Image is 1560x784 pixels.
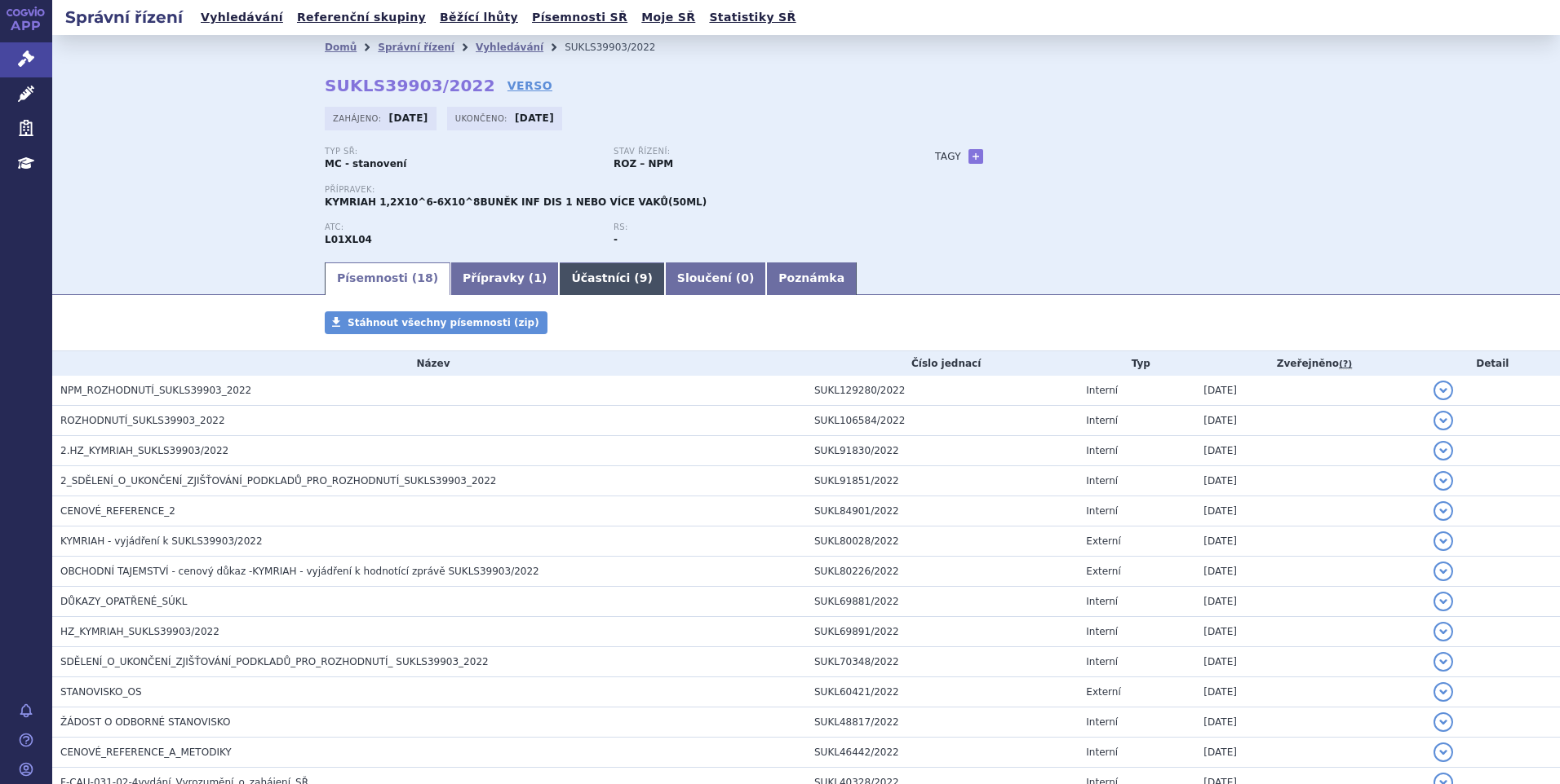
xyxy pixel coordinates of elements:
[60,475,496,487] span: 2_SDĚLENÍ_O_UKONČENÍ_ZJIŠŤOVÁNÍ_PODKLADŮ_PRO_ROZHODNUTÍ_SUKLS39903_2022
[766,262,857,295] a: Poznámka
[1195,466,1425,496] td: [DATE]
[640,271,648,284] span: 9
[1086,656,1118,667] span: Interní
[1434,381,1453,400] button: detail
[614,234,618,245] strong: -
[1078,351,1195,376] th: Typ
[1086,445,1118,456] span: Interní
[806,351,1078,376] th: Číslo jednací
[559,262,664,295] a: Účastníci (9)
[417,271,432,284] span: 18
[806,406,1078,436] td: SUKL106584/2022
[1434,411,1453,430] button: detail
[1086,505,1118,517] span: Interní
[325,234,372,245] strong: TISAGENLEKLEUCEL
[325,222,597,232] p: ATC:
[636,7,700,29] a: Moje SŘ
[806,647,1078,677] td: SUKL70348/2022
[806,587,1078,617] td: SUKL69881/2022
[614,147,886,156] p: Stav řízení:
[1086,626,1118,637] span: Interní
[1086,475,1118,487] span: Interní
[1195,526,1425,557] td: [DATE]
[325,262,450,295] a: Písemnosti (18)
[60,566,539,577] span: OBCHODNÍ TAJEMSTVÍ - cenový důkaz -KYMRIAH - vyjádření k hodnotící zprávě SUKLS39903/2022
[1434,531,1453,551] button: detail
[52,6,196,29] h2: Správní řízení
[325,196,707,208] span: KYMRIAH 1,2X10^6-6X10^8BUNĚK INF DIS 1 NEBO VÍCE VAKŮ(50ML)
[60,535,263,547] span: KYMRIAH - vyjádření k SUKLS39903/2022
[1195,647,1425,677] td: [DATE]
[565,35,676,59] li: SUKLS39903/2022
[325,42,357,53] a: Domů
[507,77,552,94] a: VERSO
[1195,587,1425,617] td: [DATE]
[450,262,559,295] a: Přípravky (1)
[1195,557,1425,587] td: [DATE]
[60,505,175,517] span: CENOVÉ_REFERENCE_2
[60,626,219,637] span: HZ_KYMRIAH_SUKLS39903/2022
[665,262,766,295] a: Sloučení (0)
[52,351,806,376] th: Název
[1434,742,1453,762] button: detail
[806,376,1078,406] td: SUKL129280/2022
[806,738,1078,768] td: SUKL46442/2022
[1195,351,1425,376] th: Zveřejněno
[704,7,800,29] a: Statistiky SŘ
[1086,566,1120,577] span: Externí
[1434,652,1453,672] button: detail
[1434,562,1453,581] button: detail
[60,445,228,456] span: 2.HZ_KYMRIAH_SUKLS39903/2022
[1339,359,1352,370] abbr: (?)
[1195,707,1425,738] td: [DATE]
[1195,406,1425,436] td: [DATE]
[806,436,1078,466] td: SUKL91830/2022
[60,385,251,396] span: NPM_ROZHODNUTÍ_SUKLS39903_2022
[935,147,961,166] h3: Tagy
[476,42,543,53] a: Vyhledávání
[1086,415,1118,426] span: Interní
[534,271,542,284] span: 1
[60,596,187,607] span: DŮKAZY_OPATŘENÉ_SÚKL
[196,7,288,29] a: Vyhledávání
[1434,592,1453,611] button: detail
[614,222,886,232] p: RS:
[325,76,495,95] strong: SUKLS39903/2022
[455,112,511,125] span: Ukončeno:
[325,158,406,170] strong: MC - stanovení
[515,112,554,124] strong: [DATE]
[389,112,428,124] strong: [DATE]
[527,7,632,29] a: Písemnosti SŘ
[741,271,749,284] span: 0
[325,185,902,195] p: Přípravek:
[1195,376,1425,406] td: [DATE]
[806,496,1078,526] td: SUKL84901/2022
[435,7,523,29] a: Běžící lhůty
[292,7,431,29] a: Referenční skupiny
[60,656,489,667] span: SDĚLENÍ_O_UKONČENÍ_ZJIŠŤOVÁNÍ_PODKLADŮ_PRO_ROZHODNUTÍ_ SUKLS39903_2022
[806,526,1078,557] td: SUKL80028/2022
[806,466,1078,496] td: SUKL91851/2022
[806,707,1078,738] td: SUKL48817/2022
[1086,686,1120,698] span: Externí
[325,311,547,334] a: Stáhnout všechny písemnosti (zip)
[1434,682,1453,702] button: detail
[378,42,454,53] a: Správní řízení
[1195,496,1425,526] td: [DATE]
[1086,716,1118,728] span: Interní
[806,617,1078,647] td: SUKL69891/2022
[348,317,539,328] span: Stáhnout všechny písemnosti (zip)
[60,415,225,426] span: ROZHODNUTÍ_SUKLS39903_2022
[1195,617,1425,647] td: [DATE]
[1086,385,1118,396] span: Interní
[1086,747,1118,758] span: Interní
[1434,471,1453,491] button: detail
[325,147,597,156] p: Typ SŘ:
[1434,501,1453,521] button: detail
[333,112,384,125] span: Zahájeno:
[1195,738,1425,768] td: [DATE]
[1434,441,1453,460] button: detail
[1425,351,1560,376] th: Detail
[968,149,983,164] a: +
[60,747,232,758] span: CENOVÉ_REFERENCE_A_METODIKY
